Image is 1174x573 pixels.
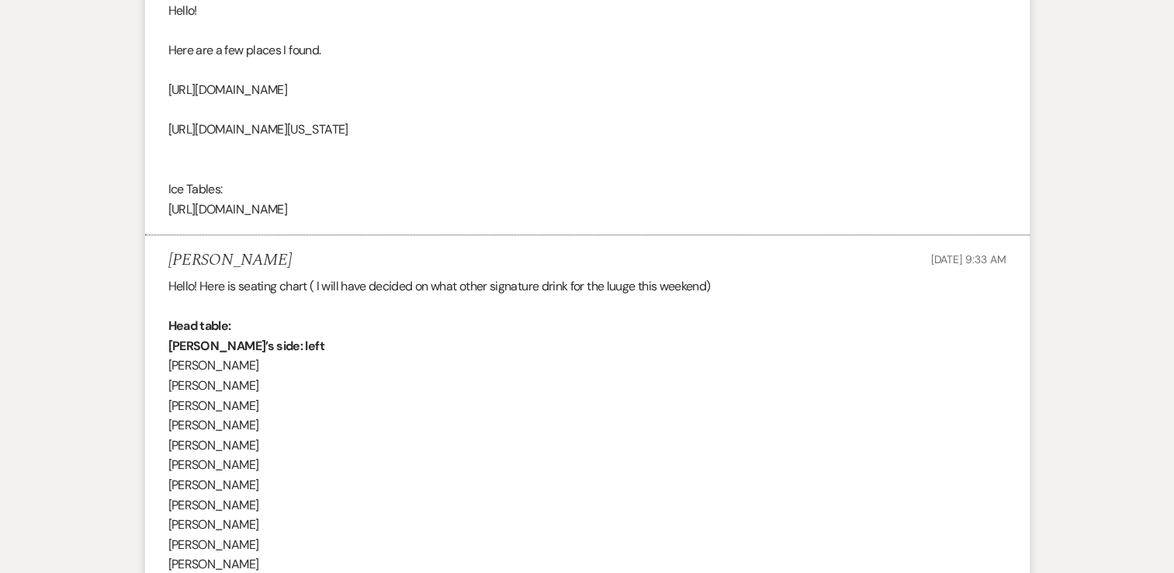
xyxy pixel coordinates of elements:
span: [PERSON_NAME] [168,457,259,473]
span: [PERSON_NAME] [168,556,259,572]
strong: [PERSON_NAME]’s side: left [168,338,324,354]
p: Hello! Here is seating chart ( I will have decided on what other signature drink for the luuge th... [168,276,1006,297]
p: Here are a few places I found. [168,40,1006,61]
span: [PERSON_NAME] [168,497,259,513]
p: [URL][DOMAIN_NAME] [168,80,1006,100]
span: [PERSON_NAME] [168,537,259,553]
span: [PERSON_NAME] [168,516,259,533]
p: [URL][DOMAIN_NAME][US_STATE] [168,120,1006,140]
p: Ice Tables: [168,179,1006,200]
span: [PERSON_NAME] [168,357,259,373]
span: [PERSON_NAME] [168,377,259,394]
p: Hello! [168,1,1006,21]
span: [PERSON_NAME] [168,477,259,493]
span: [PERSON_NAME] [168,398,259,414]
strong: Head table: [168,318,231,334]
p: [URL][DOMAIN_NAME] [168,200,1006,220]
h5: [PERSON_NAME] [168,251,292,270]
span: [DATE] 9:33 AM [930,252,1006,266]
span: [PERSON_NAME] [168,437,259,453]
span: [PERSON_NAME] [168,417,259,433]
